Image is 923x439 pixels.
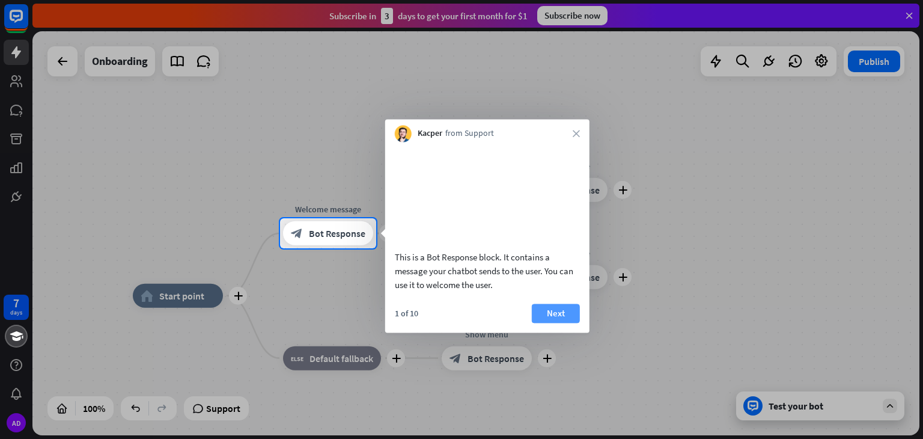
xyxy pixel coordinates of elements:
i: close [573,130,580,137]
span: from Support [445,128,494,140]
div: 1 of 10 [395,308,418,319]
button: Next [532,304,580,323]
span: Kacper [418,128,442,140]
div: This is a Bot Response block. It contains a message your chatbot sends to the user. You can use i... [395,250,580,292]
span: Bot Response [309,227,365,239]
button: Open LiveChat chat widget [10,5,46,41]
i: block_bot_response [291,227,303,239]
